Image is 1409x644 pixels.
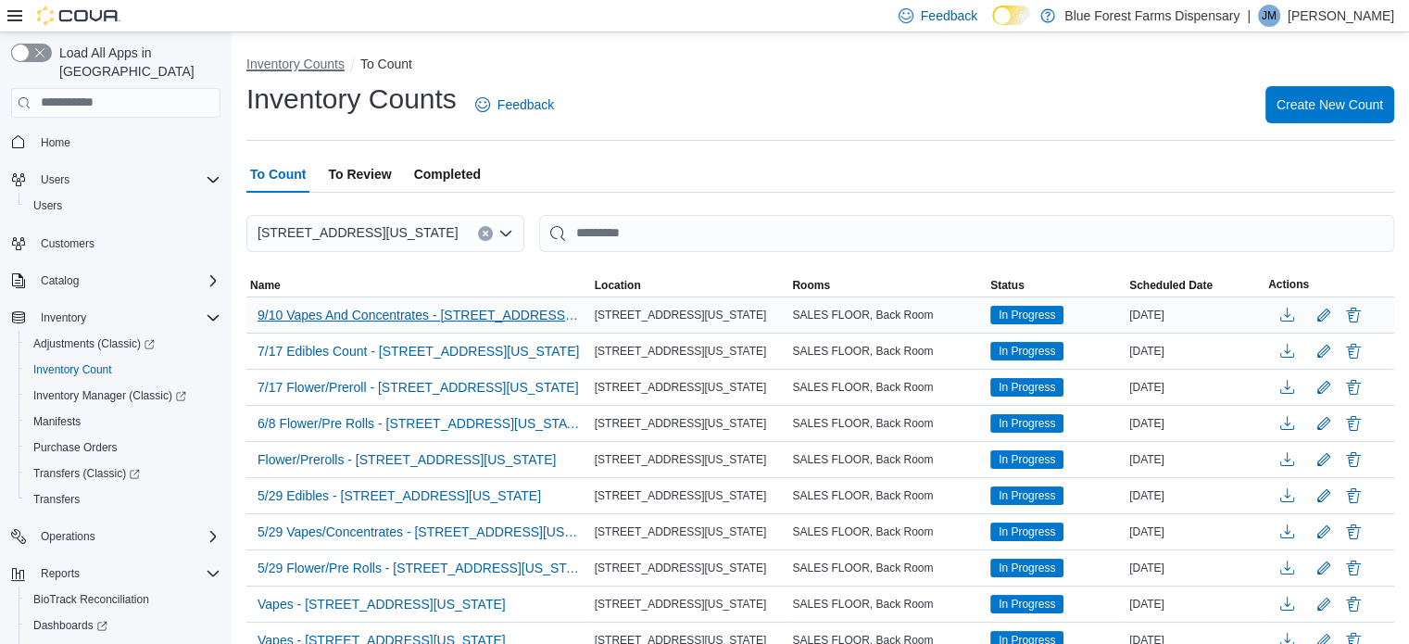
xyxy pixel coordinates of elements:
[999,379,1055,396] span: In Progress
[33,198,62,213] span: Users
[26,385,220,407] span: Inventory Manager (Classic)
[33,440,118,455] span: Purchase Orders
[33,592,149,607] span: BioTrack Reconciliation
[992,6,1031,25] input: Dark Mode
[26,195,220,217] span: Users
[250,446,563,474] button: Flower/Prerolls - [STREET_ADDRESS][US_STATE]
[250,518,587,546] button: 5/29 Vapes/Concentrates - [STREET_ADDRESS][US_STATE]
[788,485,987,507] div: SALES FLOOR, Back Room
[250,278,281,293] span: Name
[258,342,579,360] span: 7/17 Edibles Count - [STREET_ADDRESS][US_STATE]
[990,414,1063,433] span: In Progress
[19,383,228,409] a: Inventory Manager (Classic)
[33,562,87,585] button: Reports
[33,233,102,255] a: Customers
[1342,448,1365,471] button: Delete
[33,562,220,585] span: Reports
[1265,86,1394,123] button: Create New Count
[41,172,69,187] span: Users
[250,156,306,193] span: To Count
[250,301,587,329] button: 9/10 Vapes And Concentrates - [STREET_ADDRESS][US_STATE]
[258,378,578,397] span: 7/17 Flower/Preroll - [STREET_ADDRESS][US_STATE]
[1342,412,1365,435] button: Delete
[788,304,987,326] div: SALES FLOOR, Back Room
[1129,278,1213,293] span: Scheduled Date
[788,412,987,435] div: SALES FLOOR, Back Room
[1288,5,1394,27] p: [PERSON_NAME]
[19,409,228,435] button: Manifests
[414,156,481,193] span: Completed
[41,529,95,544] span: Operations
[250,482,548,510] button: 5/29 Edibles - [STREET_ADDRESS][US_STATE]
[41,310,86,325] span: Inventory
[999,560,1055,576] span: In Progress
[19,435,228,461] button: Purchase Orders
[1313,301,1335,329] button: Edit count details
[26,614,115,637] a: Dashboards
[468,86,561,123] a: Feedback
[987,274,1126,297] button: Status
[990,523,1063,541] span: In Progress
[1262,5,1277,27] span: JM
[999,524,1055,540] span: In Progress
[26,588,220,611] span: BioTrack Reconciliation
[33,466,140,481] span: Transfers (Classic)
[4,230,228,257] button: Customers
[246,57,345,71] button: Inventory Counts
[360,57,412,71] button: To Count
[246,81,457,118] h1: Inventory Counts
[26,385,194,407] a: Inventory Manager (Classic)
[4,167,228,193] button: Users
[26,462,147,485] a: Transfers (Classic)
[26,436,125,459] a: Purchase Orders
[19,193,228,219] button: Users
[1268,277,1309,292] span: Actions
[1258,5,1280,27] div: Jon Morales
[33,307,220,329] span: Inventory
[258,221,459,244] span: [STREET_ADDRESS][US_STATE]
[1277,95,1383,114] span: Create New Count
[1342,593,1365,615] button: Delete
[1126,485,1264,507] div: [DATE]
[990,342,1063,360] span: In Progress
[591,274,789,297] button: Location
[41,273,79,288] span: Catalog
[595,380,767,395] span: [STREET_ADDRESS][US_STATE]
[788,376,987,398] div: SALES FLOOR, Back Room
[33,232,220,255] span: Customers
[258,450,556,469] span: Flower/Prerolls - [STREET_ADDRESS][US_STATE]
[990,486,1063,505] span: In Progress
[990,378,1063,397] span: In Progress
[250,337,586,365] button: 7/17 Edibles Count - [STREET_ADDRESS][US_STATE]
[33,618,107,633] span: Dashboards
[33,525,220,548] span: Operations
[4,129,228,156] button: Home
[33,132,78,154] a: Home
[33,169,220,191] span: Users
[4,305,228,331] button: Inventory
[999,343,1055,360] span: In Progress
[788,521,987,543] div: SALES FLOOR, Back Room
[4,268,228,294] button: Catalog
[999,487,1055,504] span: In Progress
[250,410,587,437] button: 6/8 Flower/Pre Rolls - [STREET_ADDRESS][US_STATE]
[1313,373,1335,401] button: Edit count details
[1313,482,1335,510] button: Edit count details
[1126,521,1264,543] div: [DATE]
[1126,274,1264,297] button: Scheduled Date
[33,131,220,154] span: Home
[595,561,767,575] span: [STREET_ADDRESS][US_STATE]
[41,236,94,251] span: Customers
[1126,557,1264,579] div: [DATE]
[1126,593,1264,615] div: [DATE]
[1064,5,1239,27] p: Blue Forest Farms Dispensary
[258,414,580,433] span: 6/8 Flower/Pre Rolls - [STREET_ADDRESS][US_STATE]
[250,554,587,582] button: 5/29 Flower/Pre Rolls - [STREET_ADDRESS][US_STATE]
[1126,376,1264,398] div: [DATE]
[19,357,228,383] button: Inventory Count
[26,462,220,485] span: Transfers (Classic)
[19,486,228,512] button: Transfers
[1126,304,1264,326] div: [DATE]
[1342,340,1365,362] button: Delete
[1342,521,1365,543] button: Delete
